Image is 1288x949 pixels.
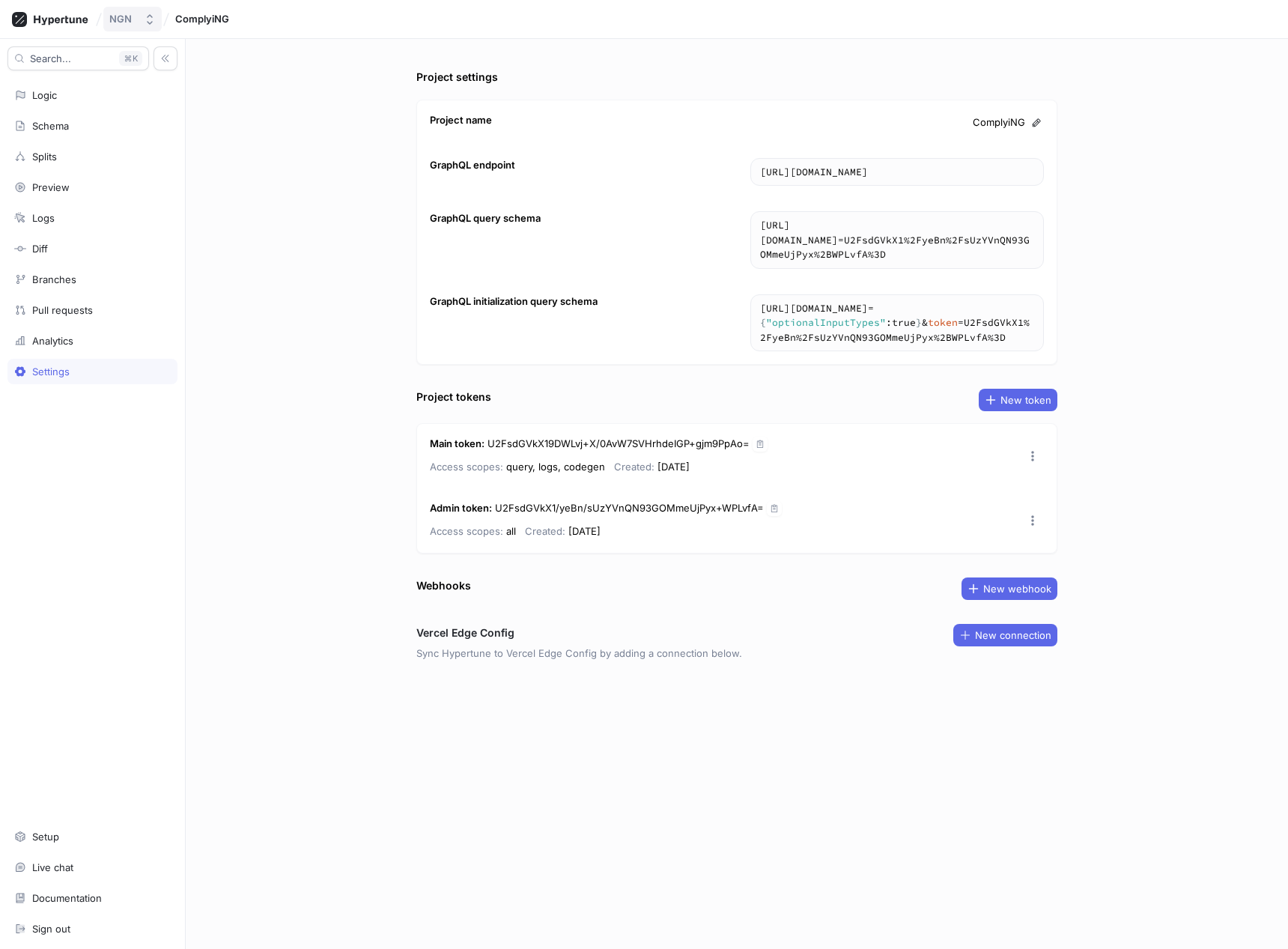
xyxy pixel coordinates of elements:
textarea: https://[DOMAIN_NAME]/schema?body={"optionalInputTypes":true}&token=U2FsdGVkX1%2FyeBn%2FsUzYVnQN9... [751,295,1043,351]
span: Created: [614,461,654,473]
p: [DATE] [614,458,690,476]
div: Preview [32,181,70,193]
strong: Main token : [430,437,484,449]
button: New token [979,389,1057,411]
div: Diff [32,243,48,255]
strong: Admin token : [430,502,492,514]
div: Pull requests [32,304,93,316]
p: all [430,522,516,540]
textarea: [URL][DOMAIN_NAME] [751,159,1043,186]
button: New connection [953,624,1057,646]
span: New token [1000,395,1051,404]
div: Sign out [32,923,70,935]
div: NGN [109,13,132,25]
div: GraphQL query schema [430,211,541,226]
button: New webhook [962,577,1057,600]
span: ComplyiNG [973,115,1025,130]
div: Splits [32,151,57,163]
span: ComplyiNG [175,13,229,24]
div: Setup [32,831,59,843]
a: Documentation [7,885,177,911]
div: Schema [32,120,69,132]
button: Search...K [7,46,149,70]
span: Created: [525,525,565,537]
span: U2FsdGVkX19DWLvj+X/0AvW7SVHrhdeIGP+gjm9PpAo= [487,437,750,449]
span: U2FsdGVkX1/yeBn/sUzYVnQN93GOMmeUjPyx+WPLvfA= [495,502,764,514]
div: GraphQL endpoint [430,158,515,173]
div: Settings [32,366,70,378]
div: Project settings [416,69,498,85]
div: Project name [430,113,492,128]
div: Webhooks [416,577,471,593]
div: Project tokens [416,389,491,404]
div: Logic [32,89,57,101]
div: K [119,51,142,66]
span: Access scopes: [430,461,503,473]
p: [DATE] [525,522,601,540]
span: Access scopes: [430,525,503,537]
span: Search... [30,54,71,63]
span: New connection [975,631,1051,640]
h3: Vercel Edge Config [416,625,514,640]
div: Logs [32,212,55,224]
div: GraphQL initialization query schema [430,294,598,309]
p: Sync Hypertune to Vercel Edge Config by adding a connection below. [416,646,1057,661]
textarea: [URL][DOMAIN_NAME] [751,212,1043,268]
div: Live chat [32,861,73,873]
div: Analytics [32,335,73,347]
div: Documentation [32,892,102,904]
span: New webhook [983,584,1051,593]
div: Branches [32,273,76,285]
button: NGN [103,7,162,31]
p: query, logs, codegen [430,458,605,476]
